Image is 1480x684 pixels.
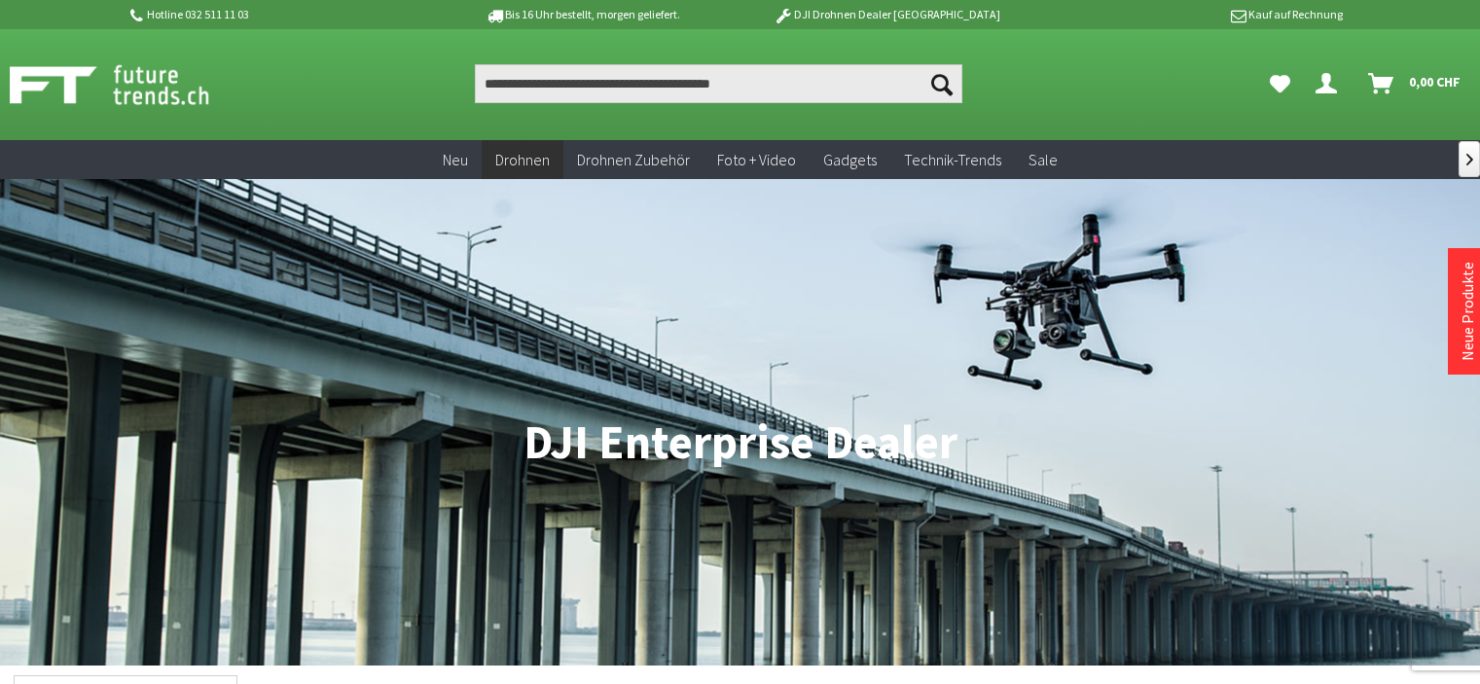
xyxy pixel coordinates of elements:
span: Technik-Trends [904,150,1001,169]
span: Sale [1029,150,1058,169]
a: Dein Konto [1308,64,1353,103]
a: Drohnen Zubehör [563,140,704,180]
p: Kauf auf Rechnung [1039,3,1343,26]
input: Produkt, Marke, Kategorie, EAN, Artikelnummer… [475,64,961,103]
button: Suchen [921,64,962,103]
span: 0,00 CHF [1409,66,1461,97]
a: Meine Favoriten [1260,64,1300,103]
span:  [1466,154,1473,165]
a: Foto + Video [704,140,810,180]
a: Neue Produkte [1458,262,1477,361]
span: Foto + Video [717,150,796,169]
span: Drohnen Zubehör [577,150,690,169]
a: Sale [1015,140,1071,180]
span: Gadgets [823,150,877,169]
a: Neu [429,140,482,180]
span: Neu [443,150,468,169]
h1: DJI Enterprise Dealer [14,418,1466,467]
a: Drohnen [482,140,563,180]
p: DJI Drohnen Dealer [GEOGRAPHIC_DATA] [735,3,1038,26]
p: Hotline 032 511 11 03 [127,3,431,26]
img: Shop Futuretrends - zur Startseite wechseln [10,60,252,109]
p: Bis 16 Uhr bestellt, morgen geliefert. [431,3,735,26]
a: Gadgets [810,140,890,180]
span: Drohnen [495,150,550,169]
a: Technik-Trends [890,140,1015,180]
a: Warenkorb [1360,64,1470,103]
